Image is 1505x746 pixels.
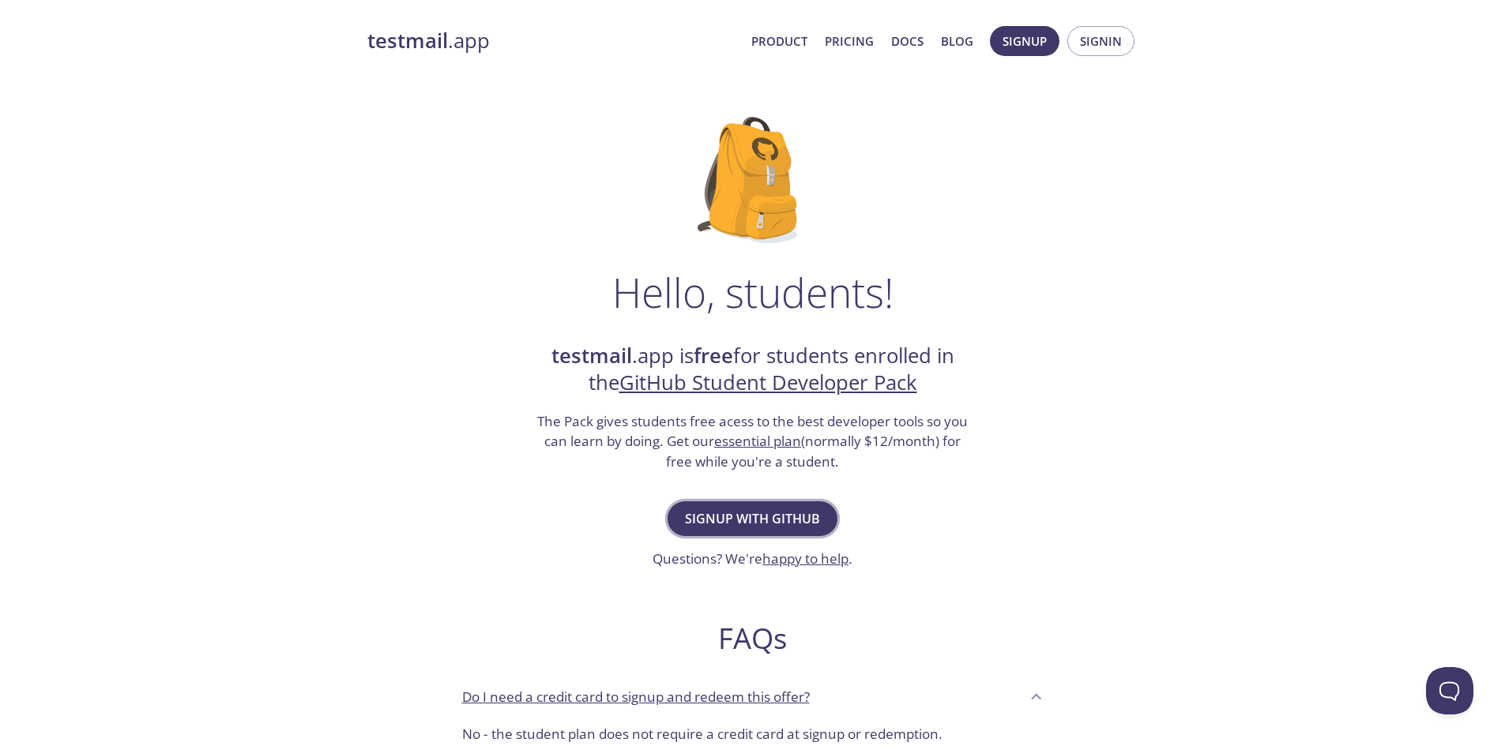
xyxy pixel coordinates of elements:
a: GitHub Student Developer Pack [619,369,917,396]
a: Pricing [825,31,874,51]
a: happy to help [762,549,848,568]
h1: Hello, students! [612,268,894,316]
span: Signin [1080,31,1122,51]
button: Signin [1067,26,1134,56]
span: Signup with GitHub [685,508,820,530]
strong: testmail [367,27,448,54]
a: Product [751,31,807,51]
a: essential plan [714,432,801,450]
p: Do I need a credit card to signup and redeem this offer? [462,687,810,707]
button: Signup [990,26,1059,56]
h2: .app is for students enrolled in the [536,343,970,397]
a: Blog [941,31,973,51]
img: github-student-backpack.png [698,117,807,243]
h3: Questions? We're . [653,549,852,569]
a: testmail.app [367,28,739,54]
button: Signup with GitHub [668,501,837,536]
span: Signup [1003,31,1047,51]
div: Do I need a credit card to signup and redeem this offer? [450,675,1056,718]
p: No - the student plan does not require a credit card at signup or redemption. [462,724,1044,744]
a: Docs [891,31,924,51]
h2: FAQs [450,620,1056,656]
iframe: Help Scout Beacon - Open [1426,667,1473,714]
strong: testmail [551,342,632,369]
strong: free [694,342,733,369]
h3: The Pack gives students free acess to the best developer tools so you can learn by doing. Get our... [536,411,970,472]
